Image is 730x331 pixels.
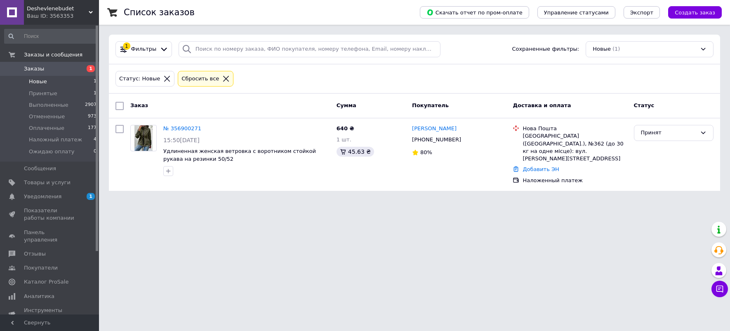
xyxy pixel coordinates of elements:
span: Уведомления [24,193,61,200]
span: Панель управления [24,229,76,244]
h1: Список заказов [124,7,195,17]
div: [GEOGRAPHIC_DATA] ([GEOGRAPHIC_DATA].), №362 (до 30 кг на одне місце): вул. [PERSON_NAME][STREET_... [523,132,627,162]
span: 4 [94,136,97,143]
span: 1 шт. [337,136,351,143]
span: Доставка и оплата [513,102,571,108]
span: Сохраненные фильтры: [512,45,579,53]
span: Покупатели [24,264,58,272]
span: Отзывы [24,250,46,258]
span: Заказ [130,102,148,108]
span: 1 [87,193,95,200]
a: Создать заказ [660,9,722,15]
a: [PERSON_NAME] [412,125,457,133]
span: 80% [420,149,432,155]
input: Поиск [4,29,97,44]
span: Скачать отчет по пром-оплате [426,9,523,16]
span: Статус [634,102,655,108]
span: Принятые [29,90,57,97]
span: 640 ₴ [337,125,354,131]
div: Нова Пошта [523,125,627,132]
a: № 356900271 [163,125,201,131]
div: 1 [123,42,130,50]
span: Выполненные [29,101,68,109]
span: Оплаченные [29,124,64,132]
div: Наложенный платеж [523,177,627,184]
span: Сообщения [24,165,56,172]
span: Отмененные [29,113,65,120]
span: Каталог ProSale [24,278,68,286]
span: Покупатель [412,102,449,108]
span: 2907 [85,101,97,109]
button: Управление статусами [537,6,615,19]
span: Сумма [337,102,356,108]
button: Создать заказ [668,6,722,19]
span: [PHONE_NUMBER] [412,136,461,143]
span: 15:50[DATE] [163,137,200,143]
span: 1 [87,65,95,72]
div: Статус: Новые [118,75,162,83]
span: 1 [94,78,97,85]
a: Добавить ЭН [523,166,559,172]
span: 1 [94,90,97,97]
span: Ожидаю оплату [29,148,74,155]
span: Показатели работы компании [24,207,76,222]
span: Заказы и сообщения [24,51,82,59]
span: Новые [593,45,611,53]
span: Новые [29,78,47,85]
div: Ваш ID: 3563353 [27,12,99,20]
div: 45.63 ₴ [337,147,374,157]
div: Сбросить все [180,75,221,83]
span: Заказы [24,65,44,73]
span: Товары и услуги [24,179,71,186]
span: 973 [88,113,97,120]
span: Аналитика [24,293,54,300]
span: 0 [94,148,97,155]
button: Скачать отчет по пром-оплате [420,6,529,19]
img: Фото товару [134,125,153,151]
button: Экспорт [624,6,660,19]
span: Управление статусами [544,9,609,16]
span: Наложный платеж [29,136,82,143]
span: 177 [88,124,97,132]
a: Удлиненная женская ветровка с воротником стойкой рукава на резинки 50/52 [163,148,316,162]
button: Чат с покупателем [711,281,728,297]
span: Экспорт [630,9,653,16]
span: Deshevlenebudet [27,5,89,12]
span: Инструменты вебмастера и SEO [24,307,76,322]
a: Фото товару [130,125,157,151]
input: Поиск по номеру заказа, ФИО покупателя, номеру телефона, Email, номеру накладной [179,41,441,57]
span: Фильтры [131,45,157,53]
span: (1) [612,46,620,52]
div: Принят [641,129,697,137]
span: Создать заказ [675,9,715,16]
